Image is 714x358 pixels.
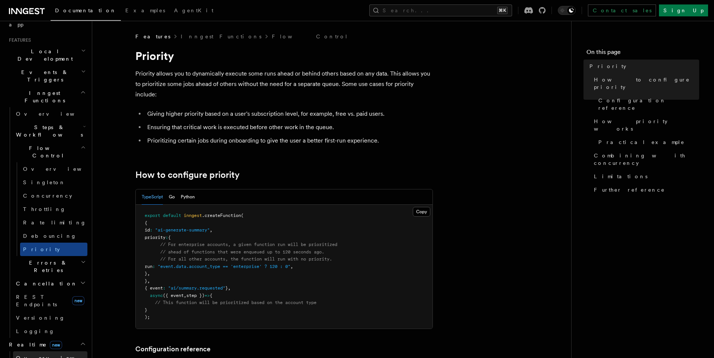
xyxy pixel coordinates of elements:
[16,111,93,117] span: Overview
[160,249,324,255] span: // ahead of functions that were enqueued up to 120 seconds ago.
[170,2,218,20] a: AgentKit
[152,264,155,269] span: :
[595,94,699,115] a: Configuration reference
[150,293,163,298] span: async
[20,243,87,256] a: Priority
[6,10,87,31] a: Setting up your app
[23,179,65,185] span: Singleton
[145,213,160,218] span: export
[169,189,175,205] button: Go
[210,293,212,298] span: {
[594,186,665,194] span: Further reference
[13,124,83,138] span: Steps & Workflows
[23,193,72,199] span: Concurrency
[413,207,430,217] button: Copy
[23,233,77,239] span: Debouncing
[13,277,87,290] button: Cancellation
[558,6,576,15] button: Toggle dark mode
[594,173,647,180] span: Limitations
[6,68,81,83] span: Events & Triggers
[184,213,202,218] span: inngest
[145,135,433,146] li: Prioritizing certain jobs during onboarding to give the user a better first-run experience.
[184,293,186,298] span: ,
[598,97,699,112] span: Configuration reference
[591,183,699,196] a: Further reference
[13,107,87,121] a: Overview
[142,189,163,205] button: TypeScript
[598,138,685,146] span: Practical example
[55,7,116,13] span: Documentation
[6,338,87,351] button: Realtimenew
[181,189,195,205] button: Python
[174,7,213,13] span: AgentKit
[20,189,87,202] a: Concurrency
[135,170,239,180] a: How to configure priority
[228,285,231,291] span: ,
[13,144,81,159] span: Flow Control
[23,206,66,212] span: Throttling
[145,307,147,313] span: }
[13,162,87,256] div: Flow Control
[168,235,171,240] span: {
[20,229,87,243] a: Debouncing
[591,149,699,170] a: Combining with concurrency
[155,227,210,233] span: "ai-generate-summary"
[147,278,150,284] span: ,
[6,37,31,43] span: Features
[594,152,699,167] span: Combining with concurrency
[6,45,87,65] button: Local Development
[158,264,290,269] span: "event.data.account_type == 'enterprise' ? 120 : 0"
[145,235,165,240] span: priority
[290,264,293,269] span: ,
[225,285,228,291] span: }
[16,294,57,307] span: REST Endpoints
[241,213,244,218] span: (
[13,280,77,287] span: Cancellation
[23,246,60,252] span: Priority
[51,2,121,21] a: Documentation
[202,213,241,218] span: .createFunction
[23,166,100,172] span: Overview
[13,259,81,274] span: Errors & Retries
[210,227,212,233] span: ,
[13,121,87,141] button: Steps & Workflows
[13,141,87,162] button: Flow Control
[20,176,87,189] a: Singleton
[659,4,708,16] a: Sign Up
[186,293,205,298] span: step })
[20,202,87,216] a: Throttling
[594,118,699,132] span: How priority works
[135,49,433,63] h1: Priority
[145,271,147,276] span: }
[163,293,184,298] span: ({ event
[16,315,65,321] span: Versioning
[497,7,508,14] kbd: ⌘K
[145,264,152,269] span: run
[168,285,225,291] span: "ai/summary.requested"
[6,341,62,348] span: Realtime
[165,235,168,240] span: :
[20,162,87,176] a: Overview
[6,86,87,107] button: Inngest Functions
[591,115,699,135] a: How priority works
[13,256,87,277] button: Errors & Retries
[586,60,699,73] a: Priority
[135,344,210,354] a: Configuration reference
[6,65,87,86] button: Events & Triggers
[135,33,170,40] span: Features
[205,293,210,298] span: =>
[50,341,62,349] span: new
[20,216,87,229] a: Rate limiting
[145,122,433,132] li: Ensuring that critical work is executed before other work in the queue.
[147,271,150,276] span: ,
[121,2,170,20] a: Examples
[591,170,699,183] a: Limitations
[594,76,699,91] span: How to configure priority
[163,285,165,291] span: :
[125,7,165,13] span: Examples
[145,227,150,233] span: id
[160,256,332,262] span: // For all other accounts, the function will run with no priority.
[145,220,147,226] span: {
[135,68,433,100] p: Priority allows you to dynamically execute some runs ahead or behind others based on any data. Th...
[181,33,261,40] a: Inngest Functions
